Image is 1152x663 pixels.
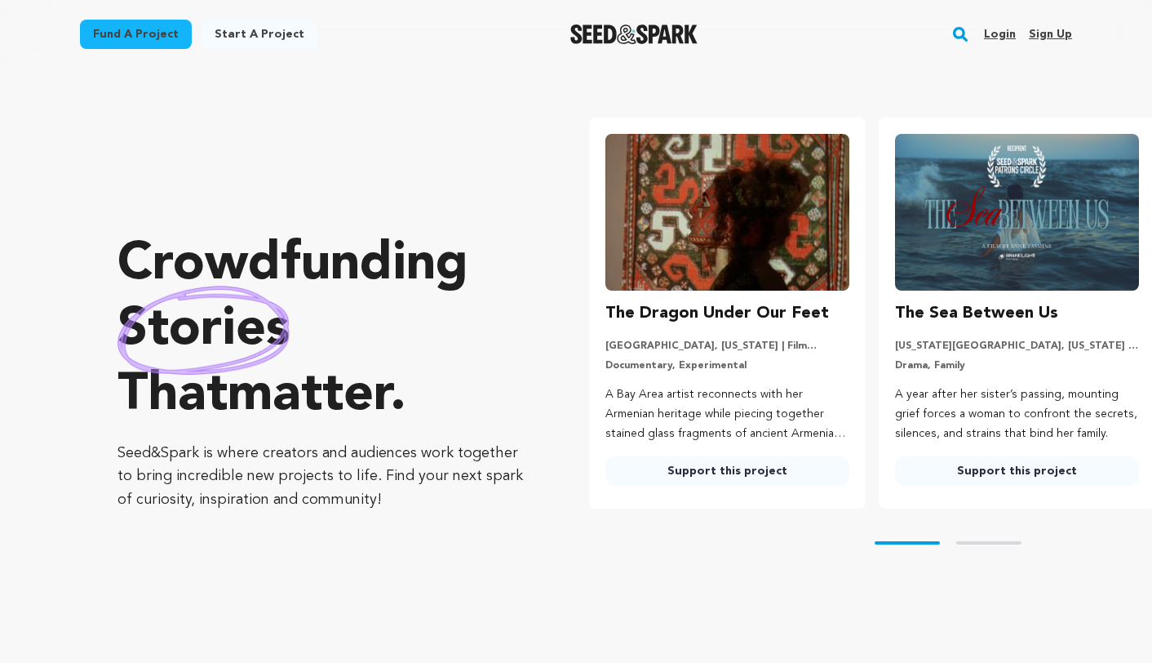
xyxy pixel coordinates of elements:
a: Sign up [1029,21,1072,47]
p: [US_STATE][GEOGRAPHIC_DATA], [US_STATE] | Film Short [895,340,1139,353]
a: Login [984,21,1016,47]
a: Support this project [605,456,849,486]
p: A year after her sister’s passing, mounting grief forces a woman to confront the secrets, silence... [895,385,1139,443]
p: A Bay Area artist reconnects with her Armenian heritage while piecing together stained glass frag... [605,385,849,443]
a: Seed&Spark Homepage [570,24,698,44]
img: Seed&Spark Logo Dark Mode [570,24,698,44]
a: Fund a project [80,20,192,49]
img: hand sketched image [117,286,290,375]
h3: The Sea Between Us [895,300,1058,327]
p: Drama, Family [895,359,1139,372]
p: [GEOGRAPHIC_DATA], [US_STATE] | Film Feature [605,340,849,353]
a: Start a project [202,20,317,49]
p: Crowdfunding that . [117,233,524,429]
a: Support this project [895,456,1139,486]
span: matter [228,370,390,422]
p: Documentary, Experimental [605,359,849,372]
img: The Sea Between Us image [895,134,1139,291]
img: The Dragon Under Our Feet image [605,134,849,291]
h3: The Dragon Under Our Feet [605,300,829,327]
p: Seed&Spark is where creators and audiences work together to bring incredible new projects to life... [117,442,524,512]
